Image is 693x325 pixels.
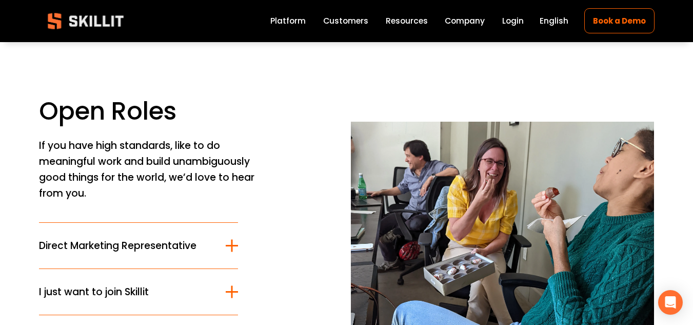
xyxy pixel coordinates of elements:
[540,14,568,28] div: language picker
[39,284,226,299] span: I just want to join Skillit
[39,238,226,253] span: Direct Marketing Representative
[386,15,428,27] span: Resources
[540,15,568,27] span: English
[584,8,654,33] a: Book a Demo
[39,269,239,315] button: I just want to join Skillit
[39,6,132,36] img: Skillit
[39,223,239,269] button: Direct Marketing Representative
[39,138,264,201] p: If you have high standards, like to do meaningful work and build unambiguously good things for th...
[445,14,485,28] a: Company
[658,290,683,315] div: Open Intercom Messenger
[323,14,368,28] a: Customers
[502,14,524,28] a: Login
[270,14,306,28] a: Platform
[39,96,342,126] h1: Open Roles
[386,14,428,28] a: folder dropdown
